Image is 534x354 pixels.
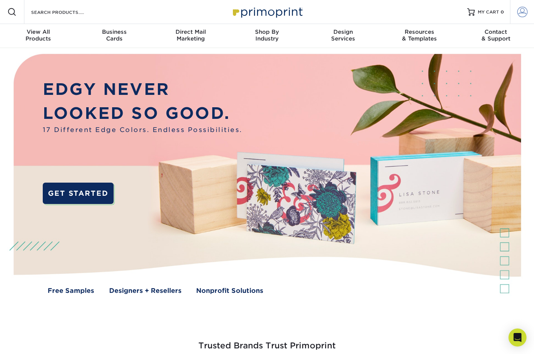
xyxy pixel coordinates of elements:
[229,4,304,20] img: Primoprint
[305,28,381,35] span: Design
[501,9,504,15] span: 0
[381,28,457,42] div: & Templates
[76,28,152,42] div: Cards
[76,24,152,48] a: BusinessCards
[43,125,243,135] span: 17 Different Edge Colors. Endless Possibilities.
[30,7,103,16] input: SEARCH PRODUCTS.....
[478,9,499,15] span: MY CART
[508,328,526,346] div: Open Intercom Messenger
[196,286,263,296] a: Nonprofit Solutions
[229,28,305,42] div: Industry
[229,28,305,35] span: Shop By
[48,286,94,296] a: Free Samples
[109,286,181,296] a: Designers + Resellers
[43,183,114,204] a: GET STARTED
[381,28,457,35] span: Resources
[153,28,229,35] span: Direct Mail
[458,28,534,42] div: & Support
[229,24,305,48] a: Shop ByIndustry
[305,28,381,42] div: Services
[305,24,381,48] a: DesignServices
[458,28,534,35] span: Contact
[43,77,243,101] p: EDGY NEVER
[458,24,534,48] a: Contact& Support
[43,101,243,125] p: LOOKED SO GOOD.
[153,24,229,48] a: Direct MailMarketing
[153,28,229,42] div: Marketing
[76,28,152,35] span: Business
[381,24,457,48] a: Resources& Templates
